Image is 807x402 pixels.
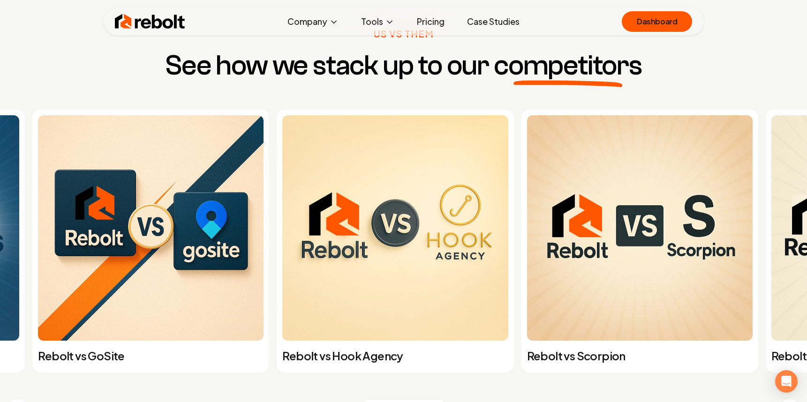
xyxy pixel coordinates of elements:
[775,370,798,393] div: Open Intercom Messenger
[38,348,264,363] p: Rebolt vs GoSite
[32,110,269,372] a: Rebolt vs GoSiteRebolt vs GoSite
[165,52,641,80] h3: See how we stack up to our
[277,110,513,372] a: Rebolt vs Hook AgencyRebolt vs Hook Agency
[494,52,642,80] span: competitors
[38,115,264,341] img: Rebolt vs GoSite
[622,11,692,32] a: Dashboard
[282,115,508,341] img: Rebolt vs Hook Agency
[282,348,508,363] p: Rebolt vs Hook Agency
[527,348,753,363] p: Rebolt vs Scorpion
[521,110,758,372] a: Rebolt vs ScorpionRebolt vs Scorpion
[460,12,527,31] a: Case Studies
[280,12,346,31] button: Company
[409,12,452,31] a: Pricing
[527,115,753,341] img: Rebolt vs Scorpion
[115,12,185,31] img: Rebolt Logo
[354,12,402,31] button: Tools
